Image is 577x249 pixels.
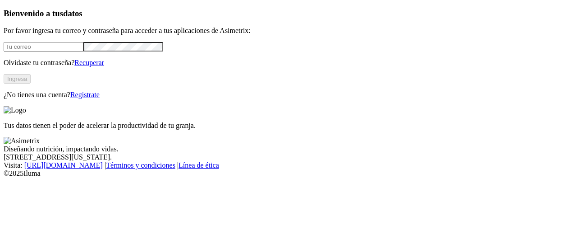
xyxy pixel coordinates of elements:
[4,9,573,19] h3: Bienvenido a tus
[179,161,219,169] a: Línea de ética
[4,91,573,99] p: ¿No tienes una cuenta?
[4,122,573,130] p: Tus datos tienen el poder de acelerar la productividad de tu granja.
[70,91,100,99] a: Regístrate
[4,74,31,84] button: Ingresa
[4,145,573,153] div: Diseñando nutrición, impactando vidas.
[63,9,82,18] span: datos
[4,27,573,35] p: Por favor ingresa tu correo y contraseña para acceder a tus aplicaciones de Asimetrix:
[106,161,175,169] a: Términos y condiciones
[4,169,573,178] div: © 2025 Iluma
[4,106,26,114] img: Logo
[4,137,40,145] img: Asimetrix
[4,59,573,67] p: Olvidaste tu contraseña?
[4,161,573,169] div: Visita : | |
[74,59,104,66] a: Recuperar
[4,153,573,161] div: [STREET_ADDRESS][US_STATE].
[4,42,83,52] input: Tu correo
[24,161,103,169] a: [URL][DOMAIN_NAME]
